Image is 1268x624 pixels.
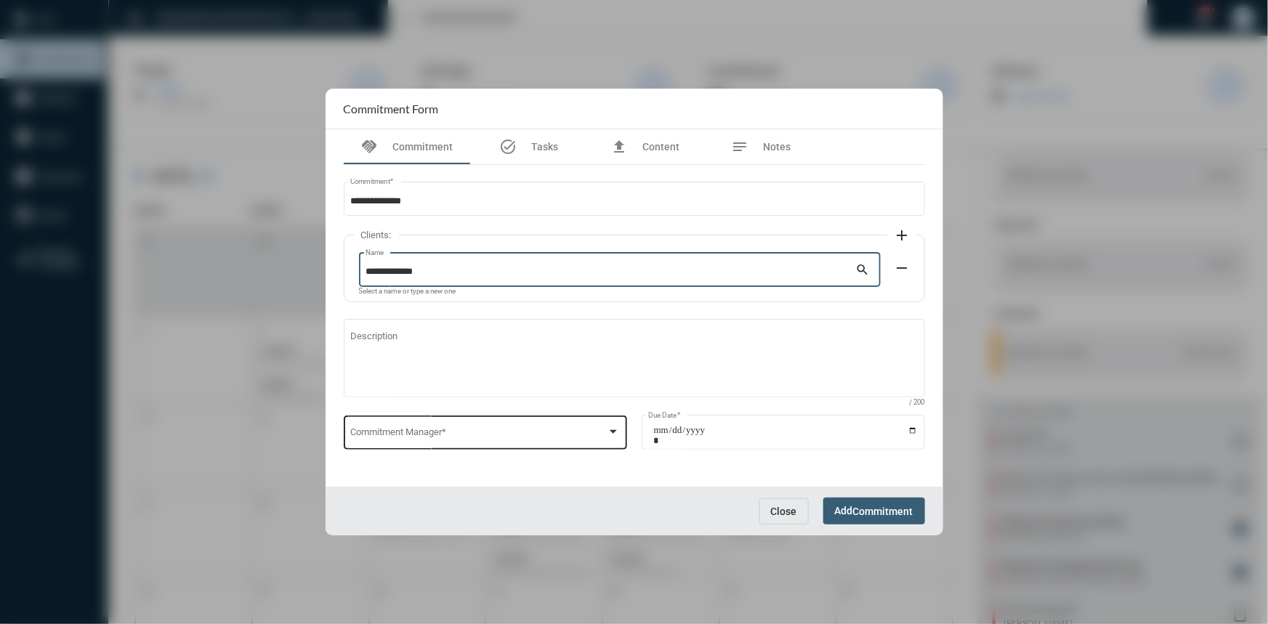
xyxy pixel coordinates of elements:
[393,141,453,153] span: Commitment
[499,138,517,155] mat-icon: task_alt
[354,230,399,240] label: Clients:
[856,262,873,280] mat-icon: search
[531,141,558,153] span: Tasks
[894,227,911,244] mat-icon: add
[344,102,439,116] h2: Commitment Form
[764,141,791,153] span: Notes
[894,259,911,277] mat-icon: remove
[910,399,925,407] mat-hint: / 200
[771,506,797,517] span: Close
[759,498,809,524] button: Close
[642,141,679,153] span: Content
[610,138,628,155] mat-icon: file_upload
[359,288,456,296] mat-hint: Select a name or type a new one
[835,505,913,516] span: Add
[361,138,379,155] mat-icon: handshake
[853,506,913,517] span: Commitment
[732,138,749,155] mat-icon: notes
[823,498,925,524] button: AddCommitment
